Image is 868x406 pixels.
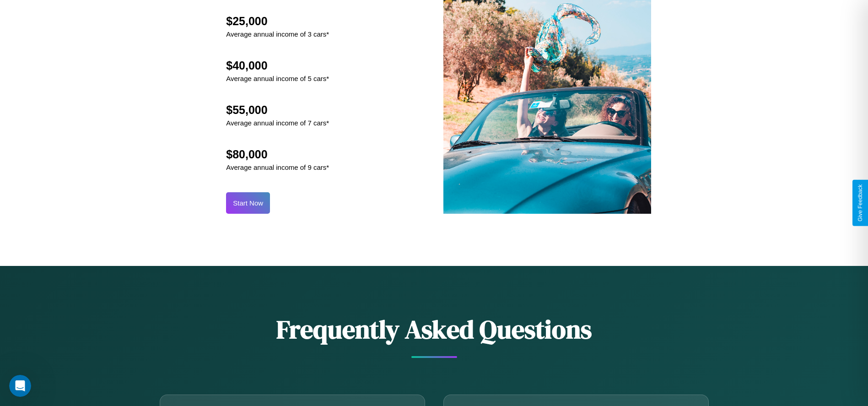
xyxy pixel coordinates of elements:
[226,161,329,173] p: Average annual income of 9 cars*
[226,148,329,161] h2: $80,000
[9,375,31,397] iframe: Intercom live chat
[226,103,329,117] h2: $55,000
[226,72,329,85] p: Average annual income of 5 cars*
[226,117,329,129] p: Average annual income of 7 cars*
[857,184,863,222] div: Give Feedback
[226,28,329,40] p: Average annual income of 3 cars*
[226,15,329,28] h2: $25,000
[226,192,270,214] button: Start Now
[226,59,329,72] h2: $40,000
[160,312,709,347] h2: Frequently Asked Questions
